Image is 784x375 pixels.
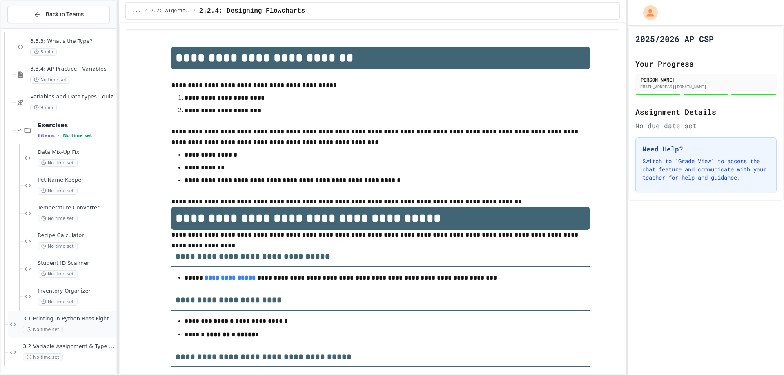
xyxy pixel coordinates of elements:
[23,353,63,361] span: No time set
[30,76,70,84] span: No time set
[642,157,770,182] p: Switch to "Grade View" to access the chat feature and communicate with your teacher for help and ...
[58,132,60,139] span: •
[642,144,770,154] h3: Need Help?
[30,104,57,111] span: 9 min
[23,343,115,350] span: 3.2 Variable Assignment & Type Boss Fight
[635,3,660,22] div: My Account
[635,58,777,69] h2: Your Progress
[38,187,78,195] span: No time set
[635,106,777,118] h2: Assignment Details
[63,133,92,138] span: No time set
[38,122,115,129] span: Exercises
[132,8,141,14] span: ...
[193,8,196,14] span: /
[30,38,115,45] span: 3.3.3: What's the Type?
[38,270,78,278] span: No time set
[7,6,110,23] button: Back to Teams
[38,177,115,184] span: Pet Name Keeper
[38,232,115,239] span: Recipe Calculator
[144,8,147,14] span: /
[30,48,57,56] span: 5 min
[38,215,78,222] span: No time set
[46,10,84,19] span: Back to Teams
[23,315,115,322] span: 3.1 Printing in Python Boss Fight
[38,149,115,156] span: Data Mix-Up Fix
[38,242,78,250] span: No time set
[30,93,115,100] span: Variables and Data types - quiz
[638,84,774,90] div: [EMAIL_ADDRESS][DOMAIN_NAME]
[38,298,78,306] span: No time set
[30,66,115,73] span: 3.3.4: AP Practice - Variables
[638,76,774,83] div: [PERSON_NAME]
[151,8,190,14] span: 2.2: Algorithms - from Pseudocode to Flowcharts
[38,288,115,295] span: Inventory Organizer
[38,260,115,267] span: Student ID Scanner
[38,159,78,167] span: No time set
[199,6,305,16] span: 2.2.4: Designing Flowcharts
[38,204,115,211] span: Temperature Converter
[635,33,714,44] h1: 2025/2026 AP CSP
[38,133,55,138] span: 6 items
[635,121,777,131] div: No due date set
[23,326,63,333] span: No time set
